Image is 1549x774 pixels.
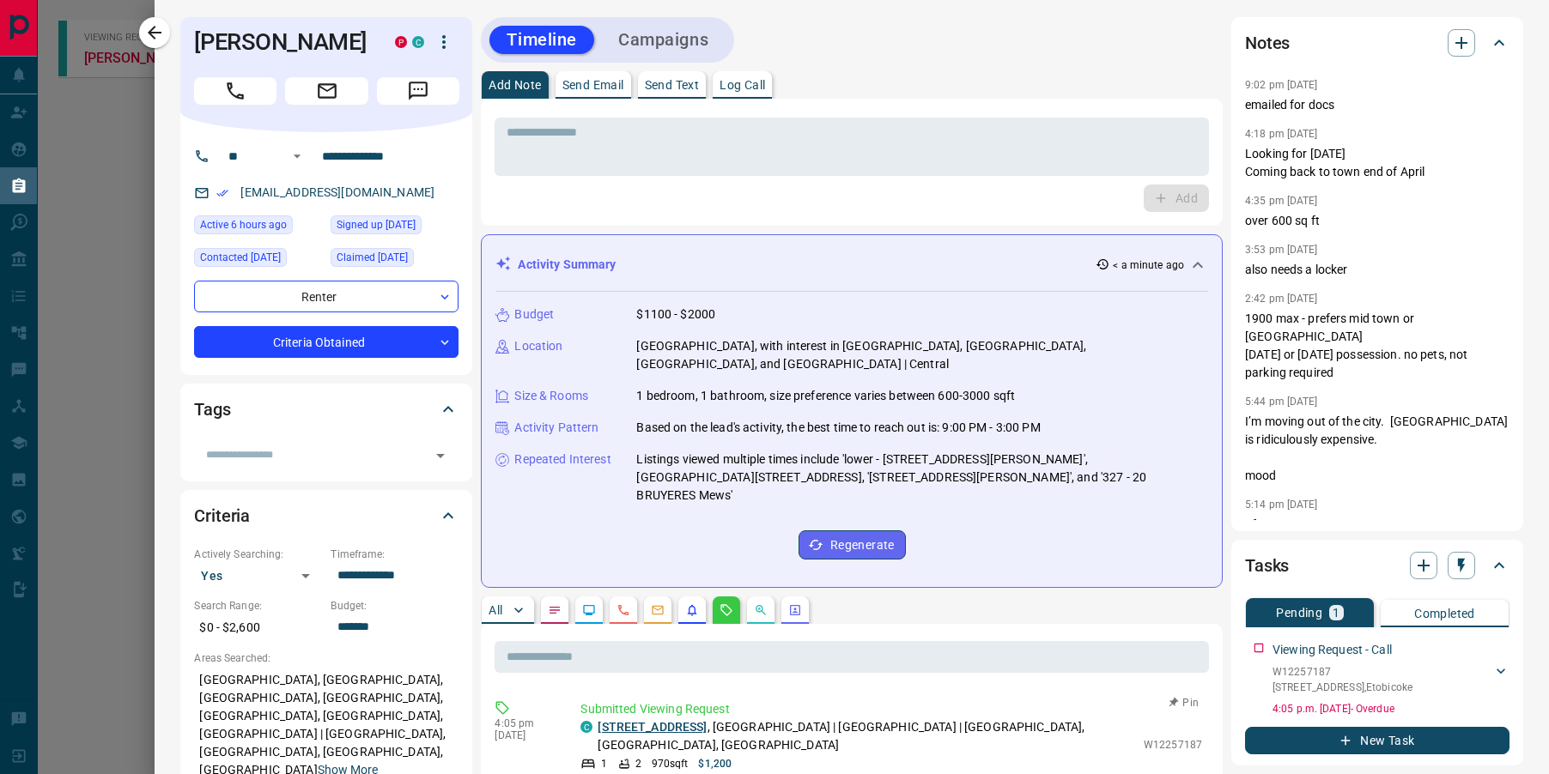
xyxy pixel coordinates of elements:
p: All [489,604,502,616]
p: Log Call [720,79,765,91]
svg: Listing Alerts [685,603,699,617]
p: Budget: [331,598,459,614]
button: New Task [1245,727,1510,754]
p: $1100 - $2000 [636,305,715,324]
a: [STREET_ADDRESS] [598,720,707,734]
div: Thu Aug 14 2025 [194,215,322,239]
p: over 600 sq ft [1245,212,1510,230]
p: gfu [1245,516,1510,534]
div: Wed Jan 15 2025 [331,248,459,272]
p: emailed for docs [1245,96,1510,114]
p: $0 - $2,600 [194,614,322,642]
span: Contacted [DATE] [200,249,281,266]
svg: Lead Browsing Activity [582,603,596,617]
h2: Notes [1245,29,1290,57]
p: Pending [1276,607,1322,619]
p: Repeated Interest [514,450,610,469]
p: 4:05 pm [495,717,555,729]
p: Submitted Viewing Request [580,700,1202,718]
div: W12257187[STREET_ADDRESS],Etobicoke [1273,661,1510,698]
h1: [PERSON_NAME] [194,28,369,56]
p: 3:53 pm [DATE] [1245,244,1318,256]
p: 4:35 pm [DATE] [1245,195,1318,207]
p: Listings viewed multiple times include 'lower - [STREET_ADDRESS][PERSON_NAME]', [GEOGRAPHIC_DATA]... [636,450,1208,505]
span: Call [194,77,276,105]
p: 9:02 pm [DATE] [1245,79,1318,91]
div: condos.ca [580,721,592,733]
div: Yes [194,562,322,590]
div: property.ca [395,36,407,48]
p: Size & Rooms [514,387,588,405]
button: Open [428,444,453,468]
p: [STREET_ADDRESS] , Etobicoke [1273,680,1412,695]
p: 1 [601,756,607,771]
p: Timeframe: [331,547,459,562]
p: Areas Searched: [194,650,459,666]
p: Looking for [DATE] Coming back to town end of April [1245,145,1510,181]
p: 1 [1333,607,1339,619]
span: Email [285,77,368,105]
div: Activity Summary< a minute ago [495,249,1208,281]
p: 1 bedroom, 1 bathroom, size preference varies between 600-3000 sqft [636,387,1015,405]
button: Campaigns [601,26,726,54]
p: Viewing Request - Call [1273,641,1392,659]
p: I’m moving out of the city. [GEOGRAPHIC_DATA] is ridiculously expensive. mood [1245,413,1510,485]
p: W12257187 [1144,737,1202,753]
p: Add Note [489,79,541,91]
div: Renter [194,281,459,312]
div: Tasks [1245,545,1510,586]
svg: Emails [651,603,665,617]
p: Based on the lead's activity, the best time to reach out is: 9:00 PM - 3:00 PM [636,419,1040,437]
p: also needs a locker [1245,261,1510,279]
p: 2 [635,756,641,771]
p: Activity Pattern [514,419,598,437]
div: Criteria [194,495,459,536]
p: Search Range: [194,598,322,614]
p: [DATE] [495,729,555,741]
span: Claimed [DATE] [337,249,408,266]
p: 2:42 pm [DATE] [1245,293,1318,305]
div: Notes [1245,22,1510,63]
p: 5:14 pm [DATE] [1245,499,1318,511]
p: $1,200 [698,756,732,771]
div: Tags [194,389,459,430]
p: Completed [1414,608,1475,620]
p: 5:44 pm [DATE] [1245,396,1318,408]
p: 1900 max - prefers mid town or [GEOGRAPHIC_DATA] [DATE] or [DATE] possession. no pets, not parkin... [1245,310,1510,382]
svg: Email Verified [216,187,228,199]
svg: Opportunities [754,603,768,617]
button: Open [287,146,307,166]
h2: Tasks [1245,552,1289,579]
p: Budget [514,305,554,324]
svg: Agent Actions [788,603,802,617]
button: Timeline [489,26,594,54]
button: Regenerate [799,530,906,559]
p: 4:05 p.m. [DATE] - Overdue [1273,701,1510,717]
h2: Tags [194,396,230,423]
div: condos.ca [412,36,424,48]
span: Active 6 hours ago [200,216,287,233]
svg: Notes [548,603,562,617]
p: [GEOGRAPHIC_DATA], with interest in [GEOGRAPHIC_DATA], [GEOGRAPHIC_DATA], [GEOGRAPHIC_DATA], and ... [636,337,1208,373]
p: W12257187 [1273,664,1412,680]
span: Message [377,77,459,105]
div: Thu May 18 2017 [331,215,459,239]
button: Pin [1159,695,1209,711]
span: Signed up [DATE] [337,216,416,233]
p: < a minute ago [1113,257,1184,273]
p: 970 sqft [652,756,689,771]
svg: Requests [720,603,733,617]
div: Criteria Obtained [194,326,459,358]
h2: Criteria [194,502,250,529]
a: [EMAIL_ADDRESS][DOMAIN_NAME] [240,185,434,199]
p: Actively Searching: [194,547,322,562]
p: 4:18 pm [DATE] [1245,128,1318,140]
div: Wed Jun 26 2024 [194,248,322,272]
p: Send Text [645,79,700,91]
p: Activity Summary [518,256,616,274]
p: , [GEOGRAPHIC_DATA] | [GEOGRAPHIC_DATA] | [GEOGRAPHIC_DATA], [GEOGRAPHIC_DATA], [GEOGRAPHIC_DATA] [598,718,1135,754]
svg: Calls [617,603,630,617]
p: Send Email [562,79,624,91]
p: Location [514,337,562,355]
